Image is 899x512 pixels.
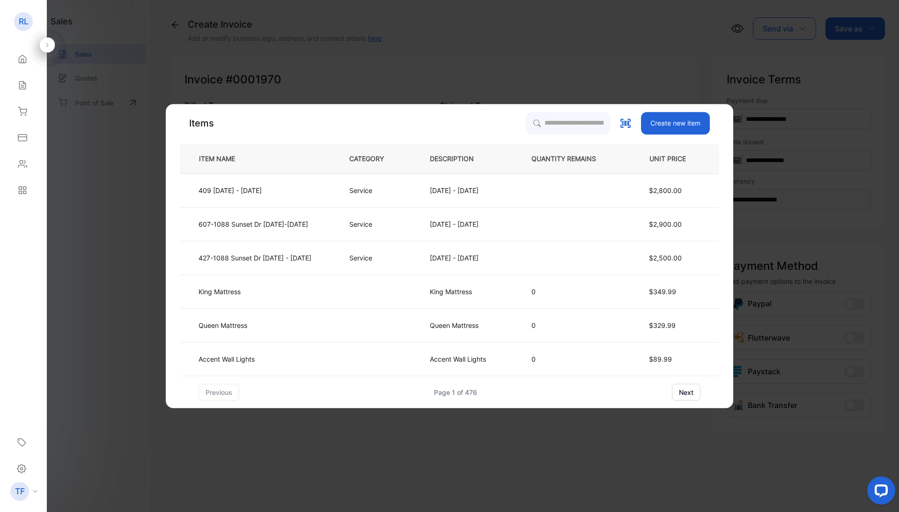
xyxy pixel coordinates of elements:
p: King Mattress [199,287,246,297]
span: $2,900.00 [649,220,682,228]
p: QUANTITY REMAINS [531,154,611,163]
p: Accent Wall Lights [430,354,486,364]
button: next [672,384,700,401]
p: 427-1088 Sunset Dr [DATE] - [DATE] [199,253,311,263]
p: TF [15,485,25,497]
span: $2,500.00 [649,254,682,262]
p: Items [189,116,214,130]
span: $349.99 [649,288,676,296]
p: [DATE] - [DATE] [430,186,479,195]
p: CATEGORY [349,154,399,163]
p: Accent Wall Lights [199,354,255,364]
p: [DATE] - [DATE] [430,219,479,229]
p: 607-1088 Sunset Dr [DATE]-[DATE] [199,219,308,229]
p: Queen Mattress [430,320,479,330]
iframe: LiveChat chat widget [860,473,899,512]
p: 0 [531,287,611,297]
div: Page 1 of 476 [434,387,477,397]
p: DESCRIPTION [430,154,489,163]
button: previous [199,384,239,401]
p: Service [349,186,372,195]
p: ITEM NAME [195,154,250,163]
p: 0 [531,354,611,364]
span: $89.99 [649,355,672,363]
p: Service [349,253,372,263]
p: 0 [531,320,611,330]
p: RL [19,15,29,28]
p: Service [349,219,372,229]
button: Create new item [641,112,710,134]
p: 409 [DATE] - [DATE] [199,186,262,195]
span: $329.99 [649,321,676,329]
p: [DATE] - [DATE] [430,253,479,263]
p: UNIT PRICE [642,154,704,163]
p: Queen Mattress [199,320,247,330]
p: King Mattress [430,287,472,297]
span: $2,800.00 [649,186,682,194]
